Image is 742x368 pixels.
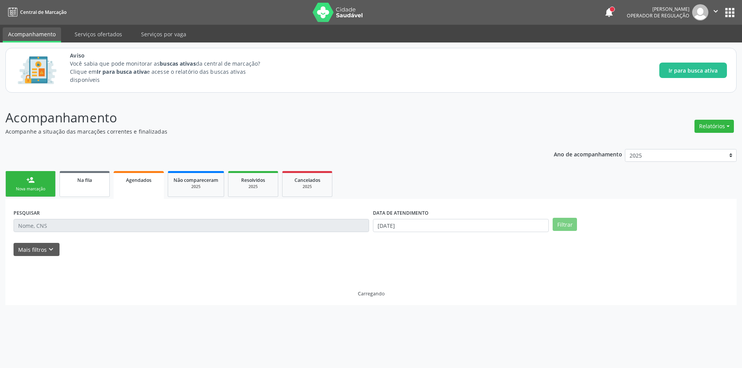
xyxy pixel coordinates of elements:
a: Central de Marcação [5,6,66,19]
i:  [711,7,720,15]
div: 2025 [288,184,327,190]
p: Ano de acompanhamento [554,149,622,159]
p: Você sabia que pode monitorar as da central de marcação? Clique em e acesse o relatório das busca... [70,59,274,84]
span: Ir para busca ativa [669,66,718,75]
button: Mais filtroskeyboard_arrow_down [14,243,60,256]
label: PESQUISAR [14,207,40,219]
input: Selecione um intervalo [373,219,549,232]
a: Serviços por vaga [136,27,192,41]
a: Serviços ofertados [69,27,128,41]
button: notifications [604,7,614,18]
button:  [708,4,723,20]
div: person_add [26,176,35,184]
strong: buscas ativas [160,60,196,67]
span: Não compareceram [174,177,218,183]
span: Cancelados [294,177,320,183]
span: Aviso [70,51,274,59]
div: 2025 [234,184,272,190]
img: img [692,4,708,20]
button: Relatórios [694,120,734,133]
label: DATA DE ATENDIMENTO [373,207,429,219]
div: [PERSON_NAME] [627,6,689,12]
span: Na fila [77,177,92,183]
strong: Ir para busca ativa [97,68,147,75]
button: apps [723,6,737,19]
p: Acompanhe a situação das marcações correntes e finalizadas [5,127,517,136]
input: Nome, CNS [14,219,369,232]
span: Resolvidos [241,177,265,183]
button: Ir para busca ativa [659,63,727,78]
i: keyboard_arrow_down [47,245,55,254]
a: Acompanhamento [3,27,61,42]
img: Imagem de CalloutCard [15,53,59,88]
span: Operador de regulação [627,12,689,19]
button: Filtrar [553,218,577,231]
p: Acompanhamento [5,108,517,127]
span: Central de Marcação [20,9,66,15]
div: Nova marcação [11,186,50,192]
div: 2025 [174,184,218,190]
span: Agendados [126,177,151,183]
div: Carregando [358,290,385,297]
